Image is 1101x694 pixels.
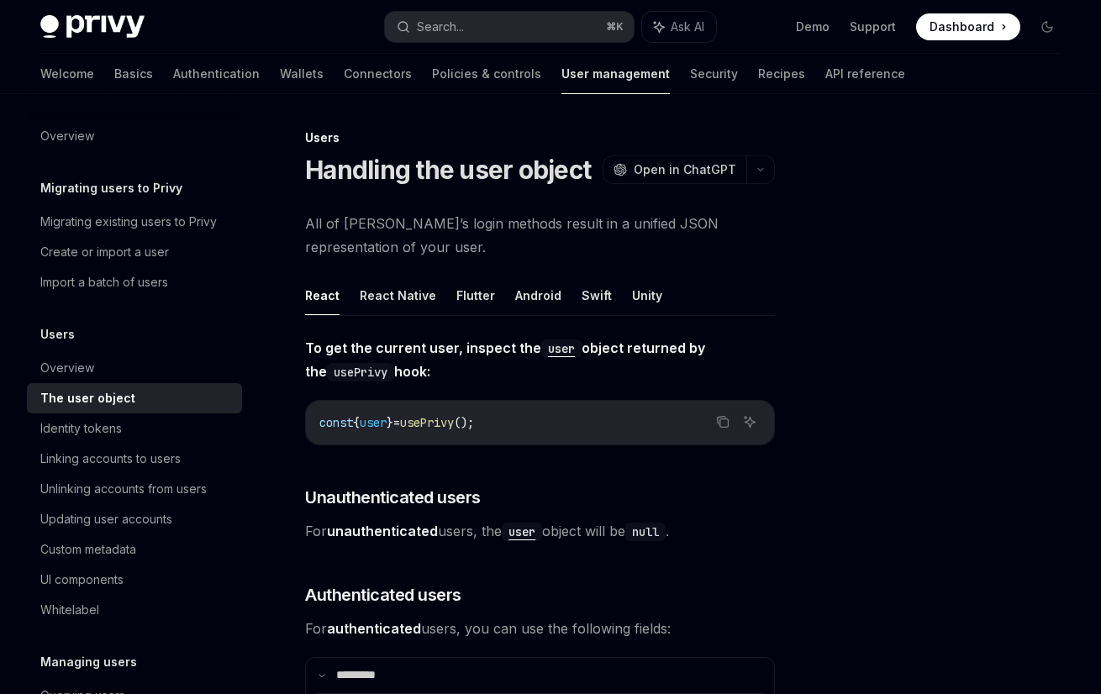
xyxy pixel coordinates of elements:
a: Unlinking accounts from users [27,474,242,504]
button: React [305,276,340,315]
a: Basics [114,54,153,94]
code: null [625,523,666,541]
a: UI components [27,565,242,595]
span: user [360,415,387,430]
span: For users, the object will be . [305,519,775,543]
a: Overview [27,353,242,383]
a: Security [690,54,738,94]
button: Unity [632,276,662,315]
h5: Users [40,324,75,344]
span: (); [454,415,474,430]
span: For users, you can use the following fields: [305,617,775,640]
span: Ask AI [671,18,704,35]
a: Connectors [344,54,412,94]
img: dark logo [40,15,145,39]
button: Search...⌘K [385,12,634,42]
button: Flutter [456,276,495,315]
div: Users [305,129,775,146]
a: Overview [27,121,242,151]
a: user [541,339,582,356]
a: Recipes [758,54,805,94]
span: } [387,415,393,430]
a: Policies & controls [432,54,541,94]
span: All of [PERSON_NAME]’s login methods result in a unified JSON representation of your user. [305,212,775,259]
div: Whitelabel [40,600,99,620]
div: Linking accounts to users [40,449,181,469]
button: Android [515,276,561,315]
code: usePrivy [327,363,394,381]
code: user [541,339,582,358]
h5: Managing users [40,652,137,672]
button: React Native [360,276,436,315]
a: API reference [825,54,905,94]
div: Create or import a user [40,242,169,262]
div: Updating user accounts [40,509,172,529]
span: Open in ChatGPT [634,161,736,178]
a: Custom metadata [27,534,242,565]
span: Authenticated users [305,583,461,607]
button: Ask AI [642,12,716,42]
span: const [319,415,353,430]
code: user [502,523,542,541]
strong: To get the current user, inspect the object returned by the hook: [305,339,705,380]
h5: Migrating users to Privy [40,178,182,198]
a: Demo [796,18,830,35]
span: = [393,415,400,430]
a: user [502,523,542,539]
div: Overview [40,126,94,146]
div: Import a batch of users [40,272,168,292]
a: Updating user accounts [27,504,242,534]
a: Import a batch of users [27,267,242,297]
div: Overview [40,358,94,378]
button: Copy the contents from the code block [712,411,734,433]
a: Dashboard [916,13,1020,40]
span: ⌘ K [606,20,624,34]
button: Ask AI [739,411,761,433]
h1: Handling the user object [305,155,591,185]
strong: authenticated [327,620,421,637]
div: Identity tokens [40,418,122,439]
a: Migrating existing users to Privy [27,207,242,237]
a: Linking accounts to users [27,444,242,474]
div: Migrating existing users to Privy [40,212,217,232]
span: { [353,415,360,430]
a: Wallets [280,54,324,94]
button: Toggle dark mode [1034,13,1061,40]
button: Swift [582,276,612,315]
span: Unauthenticated users [305,486,481,509]
a: User management [561,54,670,94]
a: Whitelabel [27,595,242,625]
div: The user object [40,388,135,408]
div: Unlinking accounts from users [40,479,207,499]
span: usePrivy [400,415,454,430]
a: Authentication [173,54,260,94]
span: Dashboard [930,18,994,35]
div: Custom metadata [40,539,136,560]
a: Identity tokens [27,413,242,444]
button: Open in ChatGPT [603,155,746,184]
strong: unauthenticated [327,523,438,539]
div: Search... [417,17,464,37]
div: UI components [40,570,124,590]
a: Support [850,18,896,35]
a: Welcome [40,54,94,94]
a: Create or import a user [27,237,242,267]
a: The user object [27,383,242,413]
